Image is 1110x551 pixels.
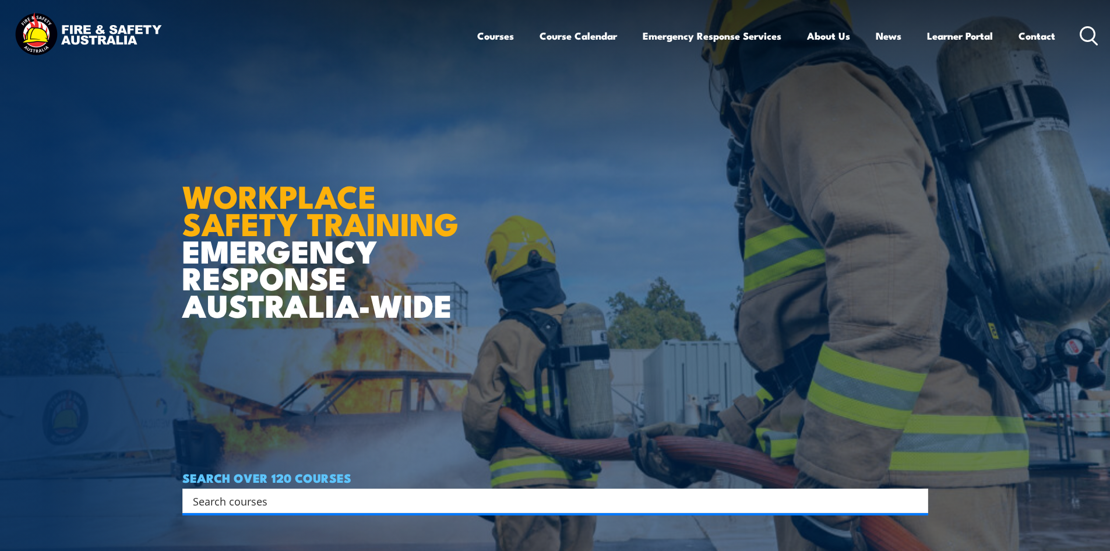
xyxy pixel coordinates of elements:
[807,20,850,51] a: About Us
[477,20,514,51] a: Courses
[908,493,924,509] button: Search magnifier button
[195,493,905,509] form: Search form
[643,20,781,51] a: Emergency Response Services
[182,153,467,318] h1: EMERGENCY RESPONSE AUSTRALIA-WIDE
[1019,20,1055,51] a: Contact
[182,171,459,247] strong: WORKPLACE SAFETY TRAINING
[193,492,903,510] input: Search input
[927,20,993,51] a: Learner Portal
[540,20,617,51] a: Course Calendar
[876,20,901,51] a: News
[182,471,928,484] h4: SEARCH OVER 120 COURSES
